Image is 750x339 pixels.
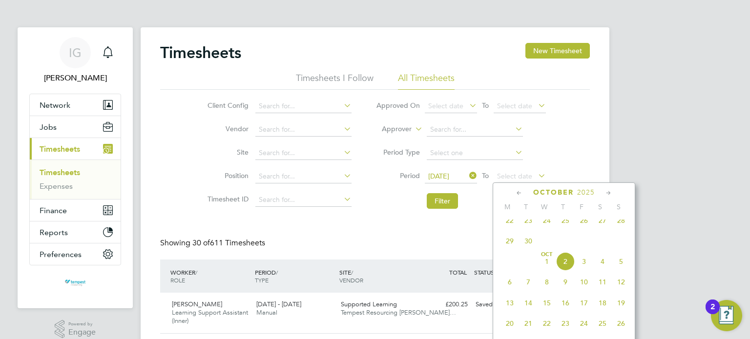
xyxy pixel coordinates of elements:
div: 2 [710,307,715,319]
button: Finance [30,199,121,221]
span: 23 [556,314,575,333]
input: Search for... [255,170,352,183]
label: Position [205,171,249,180]
span: Learning Support Assistant (Inner) [172,308,248,325]
span: Jobs [40,122,57,132]
span: 15 [538,294,556,312]
span: / [195,268,197,276]
label: Period [376,171,420,180]
span: 25 [556,211,575,230]
button: Reports [30,221,121,243]
span: / [276,268,278,276]
label: Timesheet ID [205,195,249,203]
button: New Timesheet [525,43,590,59]
span: [PERSON_NAME] [172,300,222,308]
input: Select one [427,146,523,160]
span: 1 [538,252,556,271]
a: Timesheets [40,168,80,177]
li: All Timesheets [398,72,455,90]
input: Search for... [427,123,523,137]
span: Timesheets [40,144,80,154]
span: [DATE] [428,172,449,180]
label: Period Type [376,148,420,157]
span: 16 [556,294,575,312]
span: 30 of [192,238,210,248]
span: Oct [538,252,556,257]
span: To [479,169,492,182]
span: October [533,188,574,197]
div: £200.25 [421,297,472,313]
a: Go to home page [29,275,121,291]
span: 20 [500,314,519,333]
span: Select date [497,172,532,180]
div: STATUS [472,263,522,281]
a: Expenses [40,181,73,191]
span: 18 [593,294,612,312]
nav: Main navigation [18,27,133,308]
button: Network [30,94,121,116]
span: Select date [497,101,532,110]
span: T [517,202,535,211]
span: Supported Learning [341,300,397,308]
img: tempestresourcing-logo-retina.png [64,275,86,291]
div: Timesheets [30,160,121,199]
button: Timesheets [30,138,121,160]
span: 26 [612,314,630,333]
span: 5 [612,252,630,271]
span: 10 [575,273,593,291]
span: 19 [612,294,630,312]
span: 25 [593,314,612,333]
span: M [498,202,517,211]
span: 13 [500,294,519,312]
span: 24 [575,314,593,333]
input: Search for... [255,146,352,160]
span: 4 [593,252,612,271]
span: S [609,202,628,211]
span: 22 [538,314,556,333]
span: TYPE [255,276,269,284]
span: 2025 [577,188,595,197]
span: Reports [40,228,68,237]
span: 6 [500,273,519,291]
span: To [479,99,492,112]
label: Site [205,148,249,157]
span: 14 [519,294,538,312]
a: Powered byEngage [55,320,96,339]
div: PERIOD [252,263,337,289]
span: TOTAL [449,268,467,276]
span: 3 [575,252,593,271]
span: VENDOR [339,276,363,284]
h2: Timesheets [160,43,241,62]
span: Powered by [68,320,96,328]
span: T [554,202,572,211]
div: WORKER [168,263,252,289]
div: SITE [337,263,421,289]
button: Filter [427,193,458,209]
a: IG[PERSON_NAME] [29,37,121,84]
span: Finance [40,206,67,215]
button: Jobs [30,116,121,138]
span: 28 [612,211,630,230]
span: 12 [612,273,630,291]
span: 611 Timesheets [192,238,265,248]
input: Search for... [255,193,352,207]
span: Engage [68,328,96,337]
li: Timesheets I Follow [296,72,374,90]
div: Saved [472,297,522,313]
span: / [351,268,353,276]
span: 21 [519,314,538,333]
span: Preferences [40,250,82,259]
span: 17 [575,294,593,312]
span: 27 [593,211,612,230]
label: Client Config [205,101,249,110]
span: Imre Gyori [29,72,121,84]
span: 30 [519,232,538,250]
span: [DATE] - [DATE] [256,300,301,308]
label: Vendor [205,124,249,133]
span: 24 [538,211,556,230]
span: Select date [428,101,463,110]
span: IG [69,46,82,59]
span: Tempest Resourcing [PERSON_NAME]… [341,308,456,317]
span: 9 [556,273,575,291]
span: F [572,202,591,211]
